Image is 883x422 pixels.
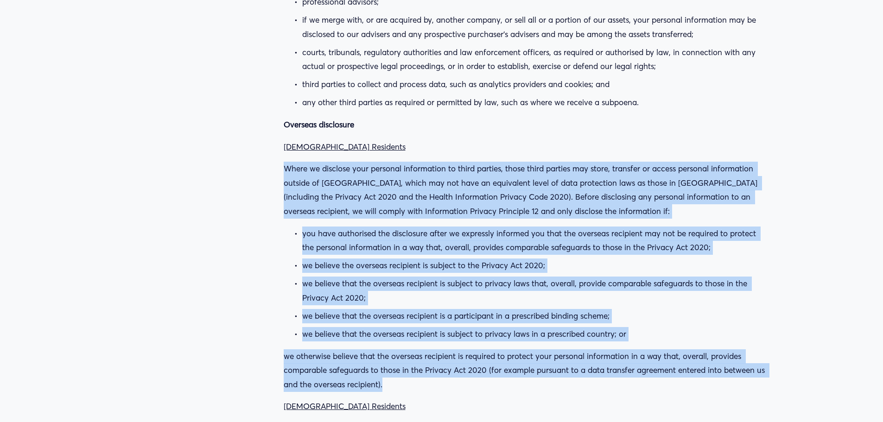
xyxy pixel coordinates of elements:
[302,309,766,323] p: we believe that the overseas recipient is a participant in a prescribed binding scheme;
[302,277,766,305] p: we believe that the overseas recipient is subject to privacy laws that, overall, provide comparab...
[284,162,766,218] p: Where we disclose your personal information to third parties, those third parties may store, tran...
[284,142,406,151] span: [DEMOGRAPHIC_DATA] Residents
[302,95,766,110] p: any other third parties as required or permitted by law, such as where we receive a subpoena.
[284,349,766,392] p: we otherwise believe that the overseas recipient is required to protect your personal information...
[302,327,766,341] p: we believe that the overseas recipient is subject to privacy laws in a prescribed country; or
[284,120,354,129] strong: Overseas disclosure
[302,45,766,74] p: courts, tribunals, regulatory authorities and law enforcement officers, as required or authorised...
[284,401,406,411] span: [DEMOGRAPHIC_DATA] Residents
[302,13,766,41] p: if we merge with, or are acquired by, another company, or sell all or a portion of our assets, yo...
[302,77,766,92] p: third parties to collect and process data, such as analytics providers and cookies; and
[302,227,766,255] p: you have authorised the disclosure after we expressly informed you that the overseas recipient ma...
[302,258,766,273] p: we believe the overseas recipient is subject to the Privacy Act 2020;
